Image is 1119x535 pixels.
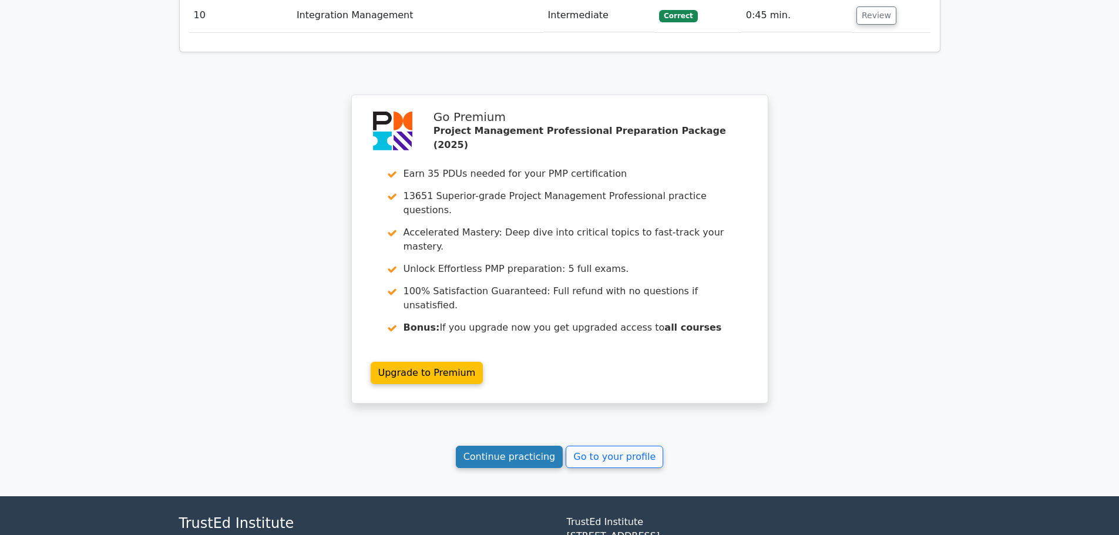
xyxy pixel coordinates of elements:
[456,446,563,468] a: Continue practicing
[179,515,553,532] h4: TrustEd Institute
[371,362,483,384] a: Upgrade to Premium
[566,446,663,468] a: Go to your profile
[856,6,896,25] button: Review
[659,10,697,22] span: Correct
